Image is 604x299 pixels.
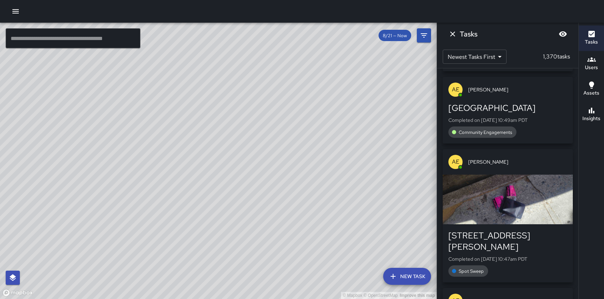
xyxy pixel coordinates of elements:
[585,38,598,46] h6: Tasks
[468,86,567,93] span: [PERSON_NAME]
[448,102,567,114] div: [GEOGRAPHIC_DATA]
[417,28,431,43] button: Filters
[579,51,604,77] button: Users
[448,255,567,263] p: Completed on [DATE] 10:47am PDT
[454,268,488,274] span: Spot Sweep
[540,52,573,61] p: 1,370 tasks
[443,50,507,64] div: Newest Tasks First
[585,64,598,72] h6: Users
[583,89,599,97] h6: Assets
[556,27,570,41] button: Blur
[579,77,604,102] button: Assets
[379,33,411,39] span: 8/21 — Now
[446,27,460,41] button: Dismiss
[468,158,567,165] span: [PERSON_NAME]
[582,115,600,123] h6: Insights
[443,149,573,282] button: AE[PERSON_NAME][STREET_ADDRESS][PERSON_NAME]Completed on [DATE] 10:47am PDTSpot Sweep
[452,85,459,94] p: AE
[452,158,459,166] p: AE
[448,230,567,253] div: [STREET_ADDRESS][PERSON_NAME]
[579,26,604,51] button: Tasks
[579,102,604,128] button: Insights
[460,28,477,40] h6: Tasks
[443,77,573,143] button: AE[PERSON_NAME][GEOGRAPHIC_DATA]Completed on [DATE] 10:49am PDTCommunity Engagements
[383,268,431,285] button: New Task
[448,117,567,124] p: Completed on [DATE] 10:49am PDT
[454,129,516,135] span: Community Engagements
